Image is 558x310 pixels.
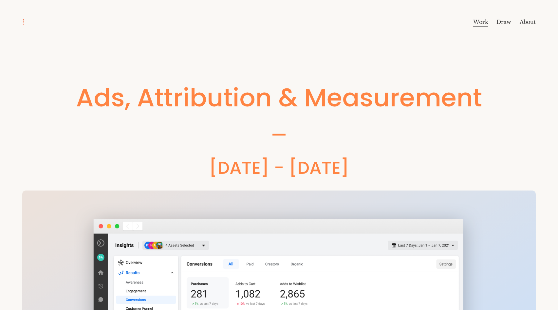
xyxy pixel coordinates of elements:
img: Roger Zhu [22,19,24,25]
a: Draw [496,17,511,27]
a: Work [473,17,488,27]
a: About [520,17,536,27]
h2: — [22,124,536,147]
h2: [DATE] - [DATE] [22,157,536,179]
h1: Ads, Attribution & Measurement [22,82,536,113]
